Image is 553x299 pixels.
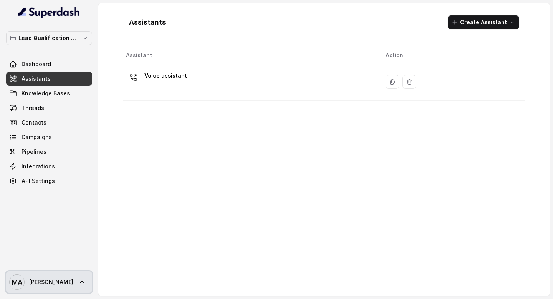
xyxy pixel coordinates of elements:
[22,177,55,185] span: API Settings
[22,133,52,141] span: Campaigns
[22,104,44,112] span: Threads
[129,16,166,28] h1: Assistants
[29,278,73,286] span: [PERSON_NAME]
[22,119,46,126] span: Contacts
[6,159,92,173] a: Integrations
[6,145,92,159] a: Pipelines
[6,130,92,144] a: Campaigns
[12,278,22,286] text: MA
[6,101,92,115] a: Threads
[144,70,187,82] p: Voice assistant
[6,31,92,45] button: Lead Qualification AI Call
[18,6,80,18] img: light.svg
[123,48,379,63] th: Assistant
[22,75,51,83] span: Assistants
[18,33,80,43] p: Lead Qualification AI Call
[6,72,92,86] a: Assistants
[22,163,55,170] span: Integrations
[448,15,519,29] button: Create Assistant
[6,86,92,100] a: Knowledge Bases
[22,148,46,156] span: Pipelines
[379,48,525,63] th: Action
[22,60,51,68] span: Dashboard
[6,174,92,188] a: API Settings
[6,116,92,130] a: Contacts
[22,90,70,97] span: Knowledge Bases
[6,57,92,71] a: Dashboard
[6,271,92,293] a: [PERSON_NAME]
